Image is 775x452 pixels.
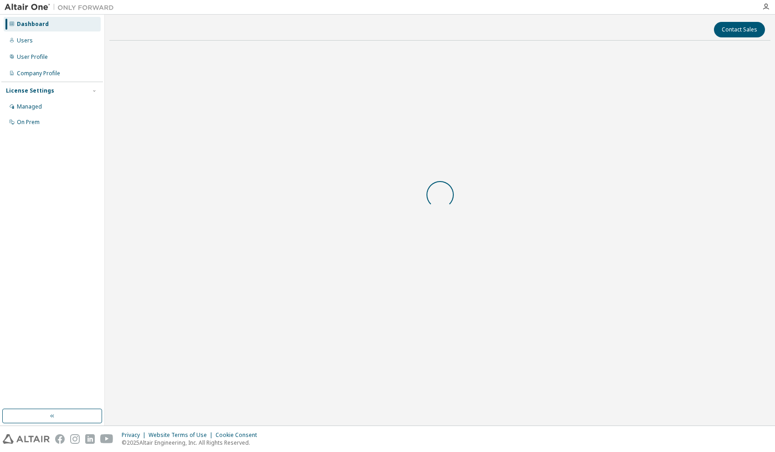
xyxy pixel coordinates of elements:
[17,70,60,77] div: Company Profile
[100,434,113,444] img: youtube.svg
[122,431,149,439] div: Privacy
[17,103,42,110] div: Managed
[70,434,80,444] img: instagram.svg
[5,3,118,12] img: Altair One
[6,87,54,94] div: License Settings
[714,22,765,37] button: Contact Sales
[122,439,262,447] p: © 2025 Altair Engineering, Inc. All Rights Reserved.
[216,431,262,439] div: Cookie Consent
[17,37,33,44] div: Users
[17,53,48,61] div: User Profile
[17,119,40,126] div: On Prem
[17,21,49,28] div: Dashboard
[3,434,50,444] img: altair_logo.svg
[85,434,95,444] img: linkedin.svg
[55,434,65,444] img: facebook.svg
[149,431,216,439] div: Website Terms of Use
